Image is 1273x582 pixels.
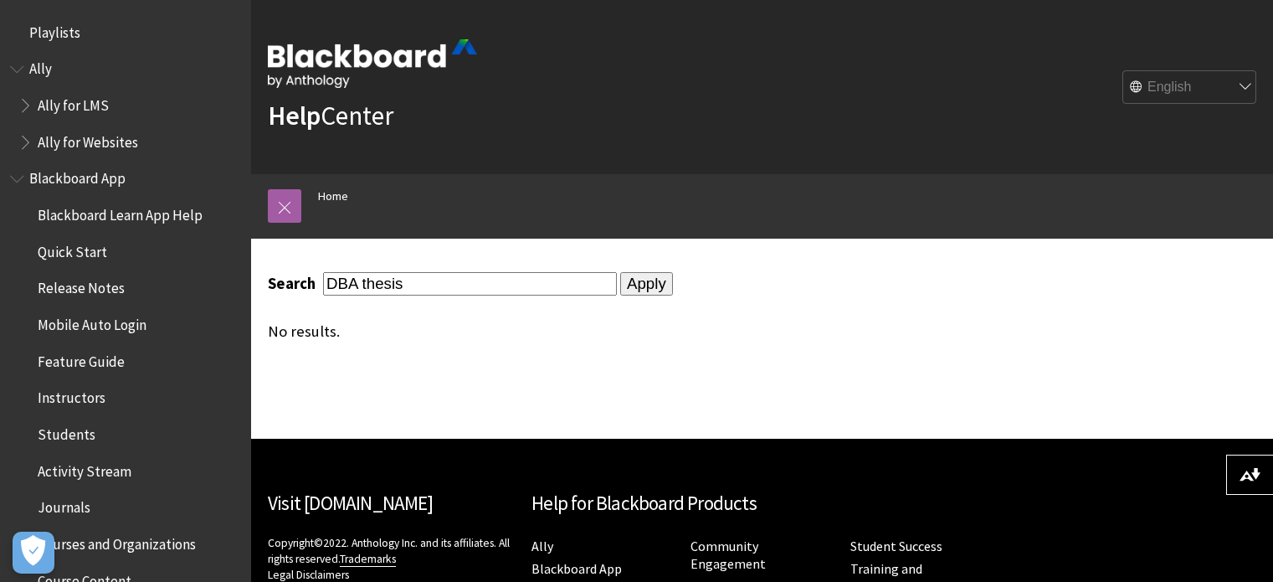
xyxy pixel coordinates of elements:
input: Apply [620,272,673,296]
label: Search [268,274,320,293]
span: Activity Stream [38,457,131,480]
span: Blackboard Learn App Help [38,201,203,224]
a: HelpCenter [268,99,393,132]
a: Home [318,186,348,207]
a: Ally [531,538,553,555]
span: Instructors [38,384,105,407]
a: Blackboard App [531,560,622,578]
span: Release Notes [38,275,125,297]
span: Ally [29,55,52,78]
a: Visit [DOMAIN_NAME] [268,491,433,515]
span: Ally for LMS [38,91,109,114]
div: No results. [268,322,1009,341]
span: Mobile Auto Login [38,311,146,333]
img: Blackboard by Anthology [268,39,477,88]
a: Student Success [850,538,942,555]
button: Open Preferences [13,532,54,574]
strong: Help [268,99,321,132]
span: Ally for Websites [38,128,138,151]
nav: Book outline for Playlists [10,18,241,47]
span: Playlists [29,18,80,41]
span: Students [38,420,95,443]
span: Feature Guide [38,348,125,370]
span: Quick Start [38,238,107,260]
span: Blackboard App [29,165,126,188]
select: Site Language Selector [1123,71,1257,105]
a: Trademarks [340,552,396,567]
span: Journals [38,494,90,517]
span: Courses and Organizations [38,530,196,553]
h2: Help for Blackboard Products [531,489,993,518]
a: Community Engagement [690,538,766,573]
nav: Book outline for Anthology Ally Help [10,55,241,157]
